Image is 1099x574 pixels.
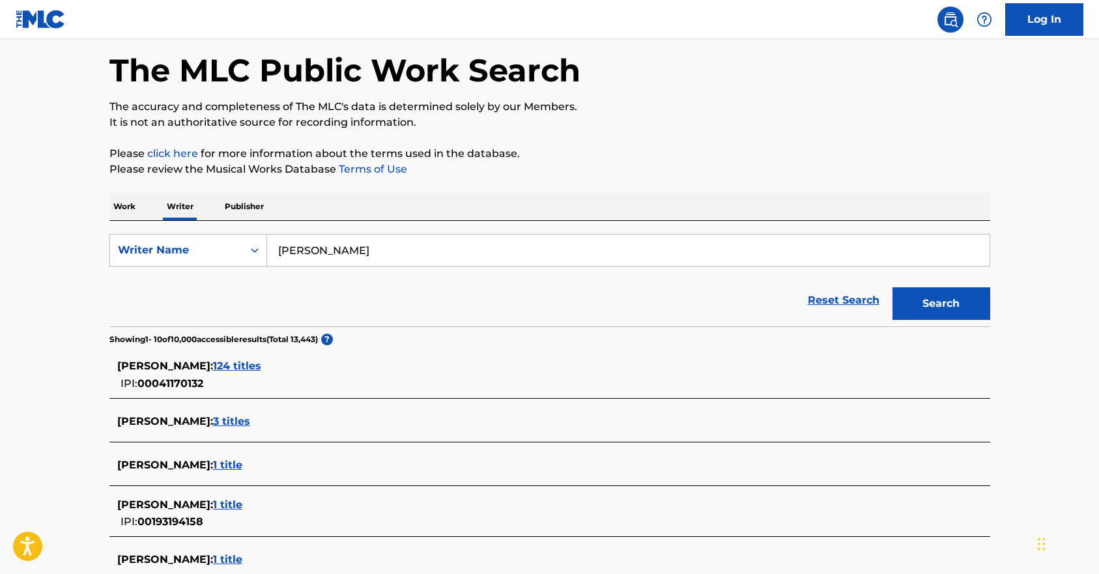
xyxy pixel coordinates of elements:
[121,515,137,528] span: IPI:
[117,459,213,471] span: [PERSON_NAME] :
[1005,3,1083,36] a: Log In
[336,163,407,175] a: Terms of Use
[801,286,886,315] a: Reset Search
[221,193,268,220] p: Publisher
[137,377,203,390] span: 00041170132
[109,162,990,177] p: Please review the Musical Works Database
[892,287,990,320] button: Search
[118,242,235,258] div: Writer Name
[117,498,213,511] span: [PERSON_NAME] :
[213,459,242,471] span: 1 title
[109,51,580,90] h1: The MLC Public Work Search
[943,12,958,27] img: search
[117,415,213,427] span: [PERSON_NAME] :
[321,334,333,345] span: ?
[213,498,242,511] span: 1 title
[109,146,990,162] p: Please for more information about the terms used in the database.
[109,193,139,220] p: Work
[1038,524,1046,564] div: Drag
[109,115,990,130] p: It is not an authoritative source for recording information.
[121,377,137,390] span: IPI:
[109,99,990,115] p: The accuracy and completeness of The MLC's data is determined solely by our Members.
[937,7,963,33] a: Public Search
[147,147,198,160] a: click here
[16,10,66,29] img: MLC Logo
[971,7,997,33] div: Help
[977,12,992,27] img: help
[1034,511,1099,574] iframe: Chat Widget
[163,193,197,220] p: Writer
[109,334,318,345] p: Showing 1 - 10 of 10,000 accessible results (Total 13,443 )
[213,415,250,427] span: 3 titles
[109,234,990,326] form: Search Form
[117,360,213,372] span: [PERSON_NAME] :
[213,553,242,566] span: 1 title
[213,360,261,372] span: 124 titles
[117,553,213,566] span: [PERSON_NAME] :
[137,515,203,528] span: 00193194158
